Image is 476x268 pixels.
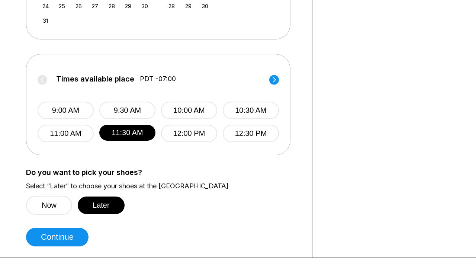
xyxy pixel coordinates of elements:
[223,125,279,142] button: 12:30 PM
[140,1,150,11] div: Choose Saturday, August 30th, 2025
[26,168,301,176] label: Do you want to pick your shoes?
[57,1,67,11] div: Choose Monday, August 25th, 2025
[26,228,89,246] button: Continue
[200,1,210,11] div: Choose Tuesday, September 30th, 2025
[56,75,134,83] span: Times available place
[38,102,94,119] button: 9:00 AM
[38,125,94,142] button: 11:00 AM
[223,102,279,119] button: 10:30 AM
[140,75,176,83] span: PDT -07:00
[90,1,100,11] div: Choose Wednesday, August 27th, 2025
[107,1,117,11] div: Choose Thursday, August 28th, 2025
[123,1,133,11] div: Choose Friday, August 29th, 2025
[41,16,51,26] div: Choose Sunday, August 31st, 2025
[41,1,51,11] div: Choose Sunday, August 24th, 2025
[74,1,84,11] div: Choose Tuesday, August 26th, 2025
[26,196,72,215] button: Now
[167,1,177,11] div: Choose Sunday, September 28th, 2025
[183,1,193,11] div: Choose Monday, September 29th, 2025
[99,102,155,119] button: 9:30 AM
[99,125,155,141] button: 11:30 AM
[161,125,217,142] button: 12:00 PM
[161,102,217,119] button: 10:00 AM
[26,182,301,190] label: Select “Later” to choose your shoes at the [GEOGRAPHIC_DATA]
[78,197,125,214] button: Later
